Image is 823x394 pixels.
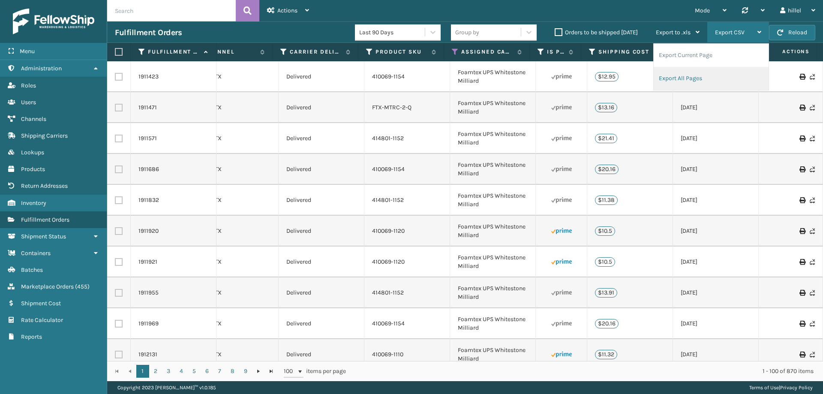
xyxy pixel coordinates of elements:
[21,165,45,173] span: Products
[115,27,182,38] h3: Fulfillment Orders
[595,288,617,298] p: $13.91
[595,257,615,267] p: $10.5
[193,339,279,370] td: SFP FTX
[799,228,805,234] i: Print Label
[555,29,638,36] label: Orders to be shipped [DATE]
[654,67,769,90] li: Export All Pages
[21,149,44,156] span: Lookups
[175,365,188,378] a: 4
[138,319,159,328] a: 1911969
[372,289,404,296] a: 414801-1152
[193,92,279,123] td: SFP FTX
[673,339,759,370] td: [DATE]
[279,277,364,308] td: Delivered
[455,28,479,37] div: Group by
[204,48,256,56] label: Channel
[277,7,297,14] span: Actions
[279,185,364,216] td: Delivered
[769,25,815,40] button: Reload
[595,319,619,328] p: $20.16
[595,195,618,205] p: $11.38
[279,61,364,92] td: Delivered
[799,74,805,80] i: Print Label
[138,103,157,112] a: 1911471
[21,266,43,274] span: Batches
[673,247,759,277] td: [DATE]
[372,351,403,358] a: 410069-1110
[193,123,279,154] td: SFP FTX
[673,123,759,154] td: [DATE]
[654,44,769,67] li: Export Current Page
[138,134,157,143] a: 1911571
[226,365,239,378] a: 8
[75,283,90,290] span: ( 455 )
[372,196,404,204] a: 414801-1152
[755,45,815,59] span: Actions
[810,166,815,172] i: Never Shipped
[656,29,691,36] span: Export to .xls
[673,277,759,308] td: [DATE]
[799,259,805,265] i: Print Label
[21,132,68,139] span: Shipping Carriers
[21,182,68,189] span: Return Addresses
[138,196,159,205] a: 1911832
[193,61,279,92] td: SFP FTX
[279,216,364,247] td: Delivered
[149,365,162,378] a: 2
[372,258,405,265] a: 410069-1120
[375,48,427,56] label: Product SKU
[21,199,46,207] span: Inventory
[598,48,650,56] label: Shipping Cost
[21,216,69,223] span: Fulfillment Orders
[188,365,201,378] a: 5
[359,28,426,37] div: Last 90 Days
[138,227,159,235] a: 1911920
[780,385,813,391] a: Privacy Policy
[673,92,759,123] td: [DATE]
[749,385,779,391] a: Terms of Use
[372,165,405,173] a: 410069-1154
[799,321,805,327] i: Print Label
[268,368,275,375] span: Go to the last page
[799,352,805,358] i: Print Label
[213,365,226,378] a: 7
[290,48,342,56] label: Carrier Delivery Status
[673,185,759,216] td: [DATE]
[673,216,759,247] td: [DATE]
[138,258,157,266] a: 1911921
[450,92,536,123] td: Foamtex UPS Whitestone Milliard
[810,74,815,80] i: Never Shipped
[239,365,252,378] a: 9
[810,135,815,141] i: Never Shipped
[13,9,94,34] img: logo
[450,339,536,370] td: Foamtex UPS Whitestone Milliard
[201,365,213,378] a: 6
[547,48,565,56] label: Is Prime
[450,123,536,154] td: Foamtex UPS Whitestone Milliard
[810,290,815,296] i: Never Shipped
[138,289,159,297] a: 1911955
[138,350,157,359] a: 1912131
[810,105,815,111] i: Never Shipped
[193,216,279,247] td: SFP FTX
[799,197,805,203] i: Print Label
[21,115,46,123] span: Channels
[461,48,513,56] label: Assigned Carrier
[715,29,745,36] span: Export CSV
[810,259,815,265] i: Never Shipped
[450,247,536,277] td: Foamtex UPS Whitestone Milliard
[265,365,278,378] a: Go to the last page
[21,65,62,72] span: Administration
[358,367,814,376] div: 1 - 100 of 870 items
[21,99,36,106] span: Users
[162,365,175,378] a: 3
[810,321,815,327] i: Never Shipped
[799,135,805,141] i: Print Label
[193,154,279,185] td: SFP FTX
[21,233,66,240] span: Shipment Status
[21,316,63,324] span: Rate Calculator
[193,247,279,277] td: SFP FTX
[450,308,536,339] td: Foamtex UPS Whitestone Milliard
[749,381,813,394] div: |
[673,154,759,185] td: [DATE]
